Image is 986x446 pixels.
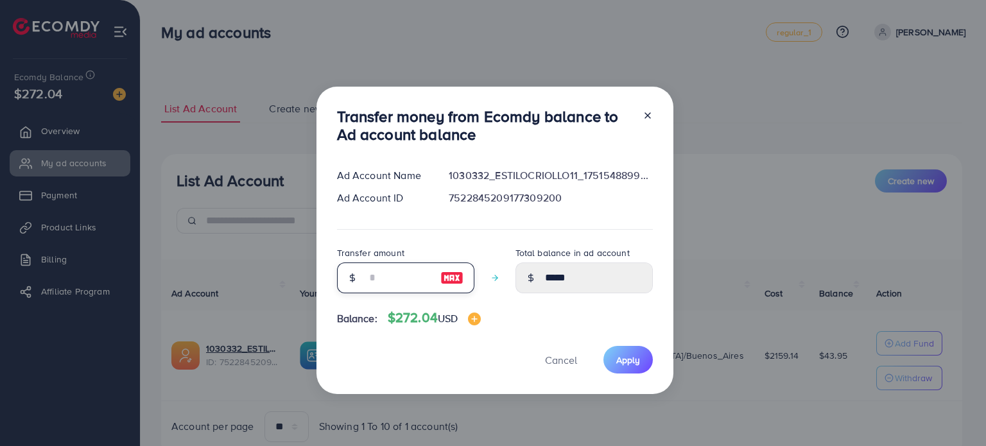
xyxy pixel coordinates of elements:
[515,246,630,259] label: Total balance in ad account
[931,388,976,436] iframe: Chat
[545,353,577,367] span: Cancel
[337,107,632,144] h3: Transfer money from Ecomdy balance to Ad account balance
[337,246,404,259] label: Transfer amount
[603,346,653,373] button: Apply
[438,311,458,325] span: USD
[440,270,463,286] img: image
[529,346,593,373] button: Cancel
[438,168,662,183] div: 1030332_ESTILOCRIOLLO11_1751548899317
[388,310,481,326] h4: $272.04
[616,354,640,366] span: Apply
[337,311,377,326] span: Balance:
[327,191,439,205] div: Ad Account ID
[438,191,662,205] div: 7522845209177309200
[327,168,439,183] div: Ad Account Name
[468,313,481,325] img: image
